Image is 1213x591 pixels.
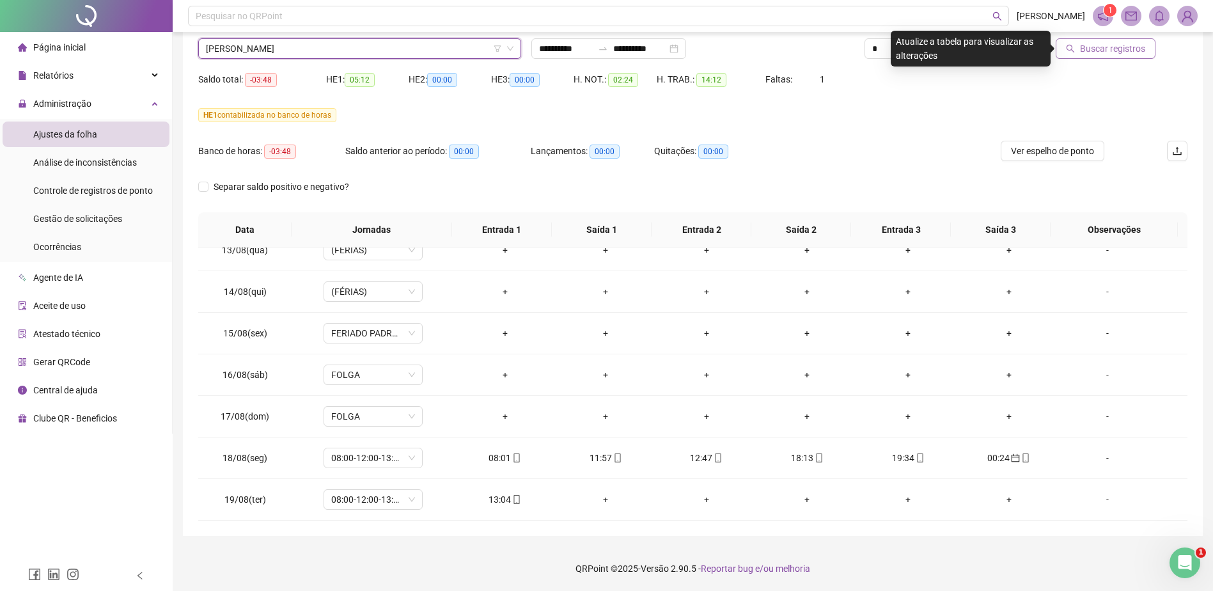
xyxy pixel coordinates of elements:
[33,214,122,224] span: Gestão de solicitações
[868,243,948,257] div: +
[409,72,491,87] div: HE 2:
[465,326,545,340] div: +
[33,357,90,367] span: Gerar QRCode
[18,301,27,310] span: audit
[452,212,552,248] th: Entrada 1
[1170,548,1200,578] iframe: Intercom live chat
[1020,453,1030,462] span: mobile
[767,368,848,382] div: +
[223,370,268,380] span: 16/08(sáb)
[18,414,27,423] span: gift
[666,451,747,465] div: 12:47
[198,72,326,87] div: Saldo total:
[951,212,1051,248] th: Saída 3
[465,285,545,299] div: +
[1017,9,1085,23] span: [PERSON_NAME]
[465,368,545,382] div: +
[198,212,292,248] th: Data
[222,245,268,255] span: 13/08(qua)
[465,492,545,507] div: 13:04
[136,571,145,580] span: left
[1001,141,1104,161] button: Ver espelho de ponto
[851,212,951,248] th: Entrada 3
[1080,42,1145,56] span: Buscar registros
[221,411,269,422] span: 17/08(dom)
[345,144,531,159] div: Saldo anterior ao período:
[590,145,620,159] span: 00:00
[767,326,848,340] div: +
[33,70,74,81] span: Relatórios
[33,98,91,109] span: Administração
[1066,44,1075,53] span: search
[696,73,726,87] span: 14:12
[33,329,100,339] span: Atestado técnico
[712,453,723,462] span: mobile
[868,451,948,465] div: 19:34
[992,12,1002,21] span: search
[891,31,1051,67] div: Atualize a tabela para visualizar as alterações
[1070,451,1145,465] div: -
[331,240,415,260] span: (FÉRIAS)
[969,368,1049,382] div: +
[18,99,27,108] span: lock
[565,285,646,299] div: +
[1070,368,1145,382] div: -
[701,563,810,574] span: Reportar bug e/ou melhoria
[511,495,521,504] span: mobile
[33,242,81,252] span: Ocorrências
[666,285,747,299] div: +
[427,73,457,87] span: 00:00
[18,386,27,395] span: info-circle
[465,451,545,465] div: 08:01
[18,329,27,338] span: solution
[198,108,336,122] span: contabilizada no banco de horas
[1056,38,1155,59] button: Buscar registros
[1125,10,1137,22] span: mail
[969,492,1049,507] div: +
[969,326,1049,340] div: +
[767,451,848,465] div: 18:13
[657,72,765,87] div: H. TRAB.:
[612,453,622,462] span: mobile
[565,326,646,340] div: +
[33,413,117,423] span: Clube QR - Beneficios
[1154,10,1165,22] span: bell
[224,494,266,505] span: 19/08(ter)
[666,326,747,340] div: +
[245,73,277,87] span: -03:48
[47,568,60,581] span: linkedin
[33,42,86,52] span: Página inicial
[565,243,646,257] div: +
[1070,409,1145,423] div: -
[1051,212,1177,248] th: Observações
[552,212,652,248] th: Saída 1
[33,157,137,168] span: Análise de inconsistências
[331,365,415,384] span: FOLGA
[641,563,669,574] span: Versão
[608,73,638,87] span: 02:24
[1097,10,1109,22] span: notification
[331,324,415,343] span: FERIADO PADROEIRA DA CIDADE - NOSSA SENHORA D'ABADIA
[565,368,646,382] div: +
[1070,243,1145,257] div: -
[465,409,545,423] div: +
[666,409,747,423] div: +
[33,301,86,311] span: Aceite de uso
[868,285,948,299] div: +
[331,282,415,301] span: (FÉRIAS)
[345,73,375,87] span: 05:12
[598,43,608,54] span: to
[449,145,479,159] span: 00:00
[1108,6,1113,15] span: 1
[264,145,296,159] span: -03:48
[813,453,824,462] span: mobile
[1061,223,1167,237] span: Observações
[565,451,646,465] div: 11:57
[969,451,1049,465] div: 00:24
[203,111,217,120] span: HE 1
[914,453,925,462] span: mobile
[33,129,97,139] span: Ajustes da folha
[33,185,153,196] span: Controle de registros de ponto
[511,453,521,462] span: mobile
[292,212,452,248] th: Jornadas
